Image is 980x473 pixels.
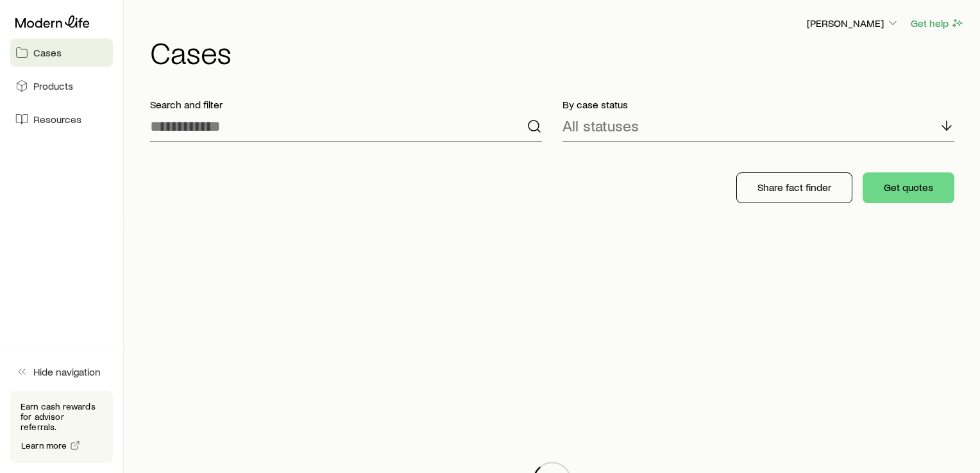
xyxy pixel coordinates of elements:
[150,98,542,111] p: Search and filter
[33,365,101,378] span: Hide navigation
[10,358,113,386] button: Hide navigation
[10,38,113,67] a: Cases
[806,16,900,31] button: [PERSON_NAME]
[562,117,639,135] p: All statuses
[910,16,965,31] button: Get help
[736,172,852,203] button: Share fact finder
[10,72,113,100] a: Products
[863,172,954,203] button: Get quotes
[33,113,81,126] span: Resources
[21,441,67,450] span: Learn more
[33,46,62,59] span: Cases
[757,181,831,194] p: Share fact finder
[10,391,113,463] div: Earn cash rewards for advisor referrals.Learn more
[807,17,899,29] p: [PERSON_NAME]
[10,105,113,133] a: Resources
[150,37,965,67] h1: Cases
[562,98,954,111] p: By case status
[21,401,103,432] p: Earn cash rewards for advisor referrals.
[33,79,73,92] span: Products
